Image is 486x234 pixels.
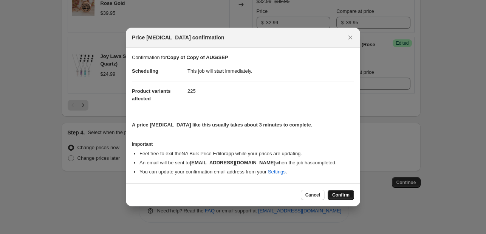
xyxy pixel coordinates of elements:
[167,55,228,60] b: Copy of Copy of AUG/SEP
[187,81,354,101] dd: 225
[332,192,350,198] span: Confirm
[132,54,354,61] p: Confirmation for
[132,34,224,41] span: Price [MEDICAL_DATA] confirmation
[187,61,354,81] dd: This job will start immediately.
[345,32,356,43] button: Close
[301,190,325,200] button: Cancel
[132,141,354,147] h3: Important
[268,169,286,175] a: Settings
[132,88,171,101] span: Product variants affected
[132,122,312,128] b: A price [MEDICAL_DATA] like this usually takes about 3 minutes to complete.
[139,150,354,158] li: Feel free to exit the NA Bulk Price Editor app while your prices are updating.
[190,160,276,165] b: [EMAIL_ADDRESS][DOMAIN_NAME]
[132,68,158,74] span: Scheduling
[139,159,354,167] li: An email will be sent to when the job has completed .
[305,192,320,198] span: Cancel
[328,190,354,200] button: Confirm
[139,168,354,176] li: You can update your confirmation email address from your .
